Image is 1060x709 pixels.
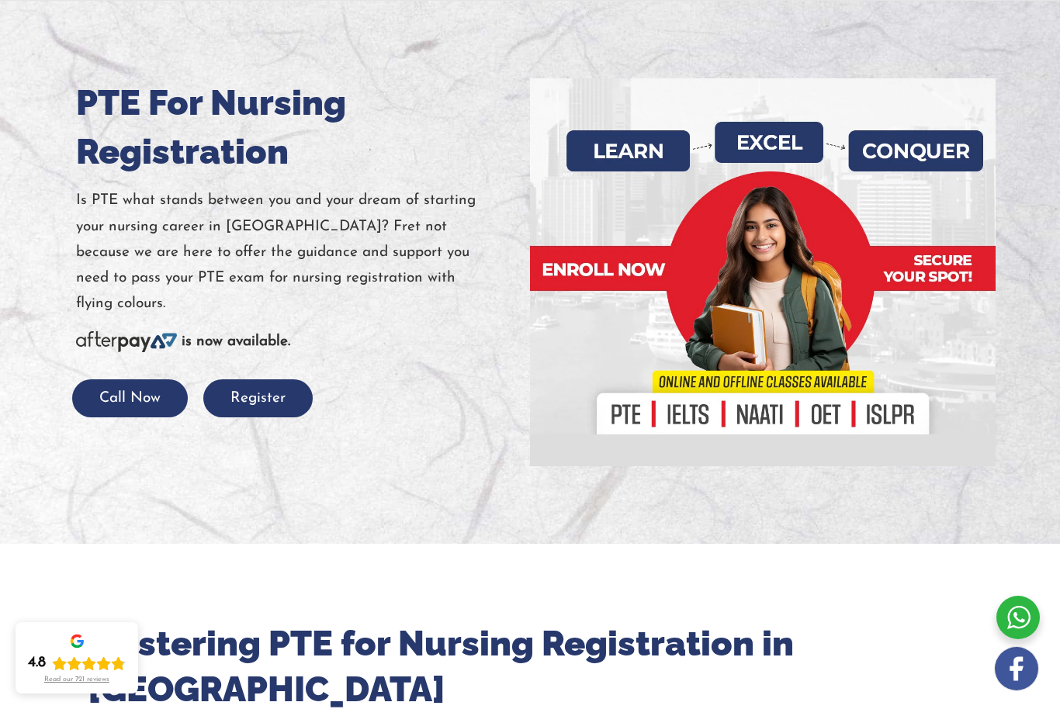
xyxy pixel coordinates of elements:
[203,391,313,406] a: Register
[28,654,46,673] div: 4.8
[44,676,109,684] div: Read our 721 reviews
[72,391,188,406] a: Call Now
[203,379,313,417] button: Register
[28,654,126,673] div: Rating: 4.8 out of 5
[76,331,177,352] img: Afterpay-Logo
[72,379,188,417] button: Call Now
[76,188,518,316] p: Is PTE what stands between you and your dream of starting your nursing career in [GEOGRAPHIC_DATA...
[182,334,290,349] b: is now available.
[76,78,518,176] h1: PTE For Nursing Registration
[995,647,1038,690] img: white-facebook.png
